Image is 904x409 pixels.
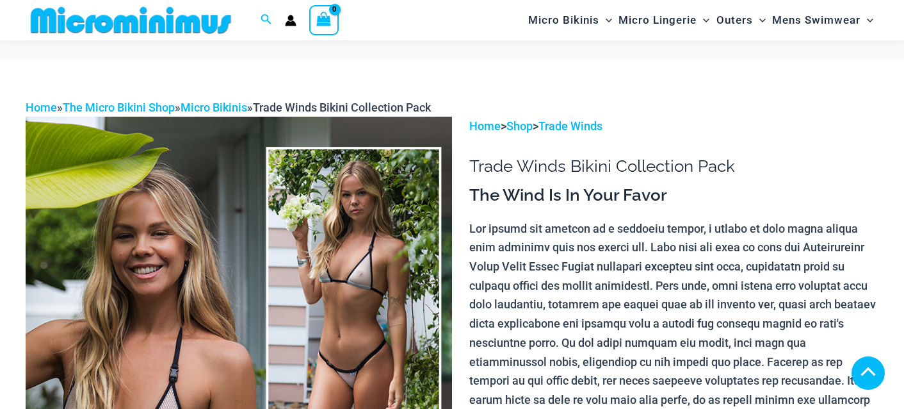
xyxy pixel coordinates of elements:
span: Mens Swimwear [772,4,860,37]
a: Home [26,101,57,114]
span: Micro Lingerie [618,4,697,37]
span: Outers [716,4,753,37]
a: OutersMenu ToggleMenu Toggle [713,4,769,37]
a: Trade Winds [538,119,602,133]
span: Menu Toggle [599,4,612,37]
span: Menu Toggle [697,4,709,37]
a: Mens SwimwearMenu ToggleMenu Toggle [769,4,876,37]
a: Micro BikinisMenu ToggleMenu Toggle [525,4,615,37]
span: Micro Bikinis [528,4,599,37]
a: View Shopping Cart, empty [309,5,339,35]
a: Search icon link [261,12,272,28]
a: Micro LingerieMenu ToggleMenu Toggle [615,4,713,37]
a: Shop [506,119,533,133]
img: MM SHOP LOGO FLAT [26,6,236,35]
a: Account icon link [285,15,296,26]
a: Home [469,119,501,133]
a: The Micro Bikini Shop [63,101,175,114]
nav: Site Navigation [523,2,878,38]
span: Trade Winds Bikini Collection Pack [253,101,431,114]
h1: Trade Winds Bikini Collection Pack [469,156,878,176]
p: > > [469,117,878,136]
span: Menu Toggle [753,4,766,37]
a: Micro Bikinis [181,101,247,114]
span: Menu Toggle [860,4,873,37]
span: » » » [26,101,431,114]
h3: The Wind Is In Your Favor [469,185,878,206]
